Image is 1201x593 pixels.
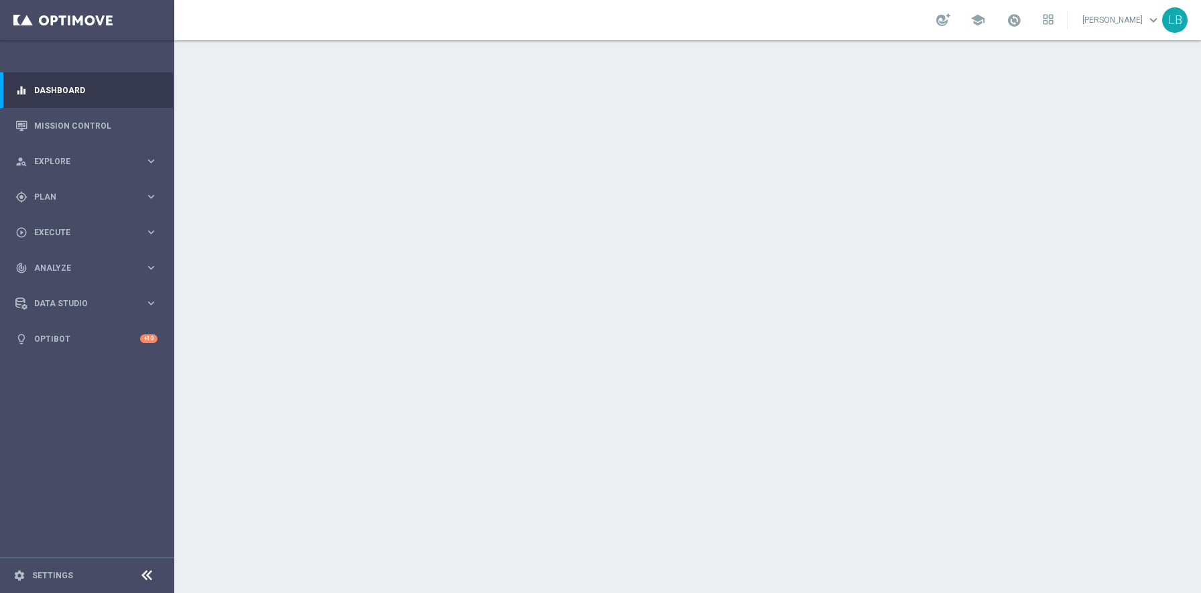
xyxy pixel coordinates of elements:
[15,226,27,239] i: play_circle_outline
[15,298,145,310] div: Data Studio
[15,298,158,309] button: Data Studio keyboard_arrow_right
[1081,10,1162,30] a: [PERSON_NAME]keyboard_arrow_down
[140,334,157,343] div: +10
[15,72,157,108] div: Dashboard
[15,227,158,238] button: play_circle_outline Execute keyboard_arrow_right
[13,570,25,582] i: settings
[15,226,145,239] div: Execute
[34,321,140,356] a: Optibot
[15,108,157,143] div: Mission Control
[15,156,158,167] button: person_search Explore keyboard_arrow_right
[15,262,27,274] i: track_changes
[34,300,145,308] span: Data Studio
[15,192,158,202] button: gps_fixed Plan keyboard_arrow_right
[145,190,157,203] i: keyboard_arrow_right
[32,572,73,580] a: Settings
[34,108,157,143] a: Mission Control
[15,155,145,168] div: Explore
[970,13,985,27] span: school
[15,321,157,356] div: Optibot
[34,193,145,201] span: Plan
[15,263,158,273] button: track_changes Analyze keyboard_arrow_right
[15,191,27,203] i: gps_fixed
[1146,13,1161,27] span: keyboard_arrow_down
[15,85,158,96] button: equalizer Dashboard
[145,155,157,168] i: keyboard_arrow_right
[15,333,27,345] i: lightbulb
[34,228,145,237] span: Execute
[34,264,145,272] span: Analyze
[15,84,27,96] i: equalizer
[1162,7,1188,33] div: LB
[34,72,157,108] a: Dashboard
[15,334,158,344] button: lightbulb Optibot +10
[15,155,27,168] i: person_search
[145,226,157,239] i: keyboard_arrow_right
[145,297,157,310] i: keyboard_arrow_right
[145,261,157,274] i: keyboard_arrow_right
[34,157,145,166] span: Explore
[15,191,145,203] div: Plan
[15,121,158,131] button: Mission Control
[15,262,145,274] div: Analyze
